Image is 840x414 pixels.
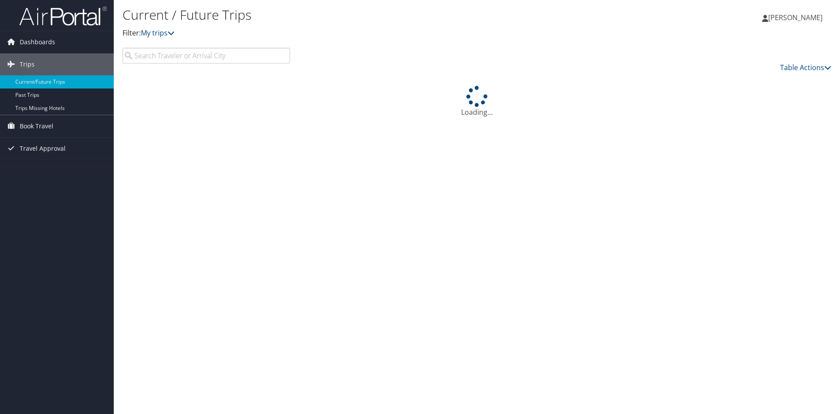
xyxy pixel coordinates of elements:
span: Dashboards [20,31,55,53]
span: [PERSON_NAME] [768,13,822,22]
span: Book Travel [20,115,53,137]
a: [PERSON_NAME] [762,4,831,31]
span: Trips [20,53,35,75]
h1: Current / Future Trips [122,6,595,24]
a: Table Actions [780,63,831,72]
div: Loading... [122,86,831,117]
span: Travel Approval [20,138,66,159]
a: My trips [141,28,175,38]
img: airportal-logo.png [19,6,107,26]
p: Filter: [122,28,595,39]
input: Search Traveler or Arrival City [122,48,290,64]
